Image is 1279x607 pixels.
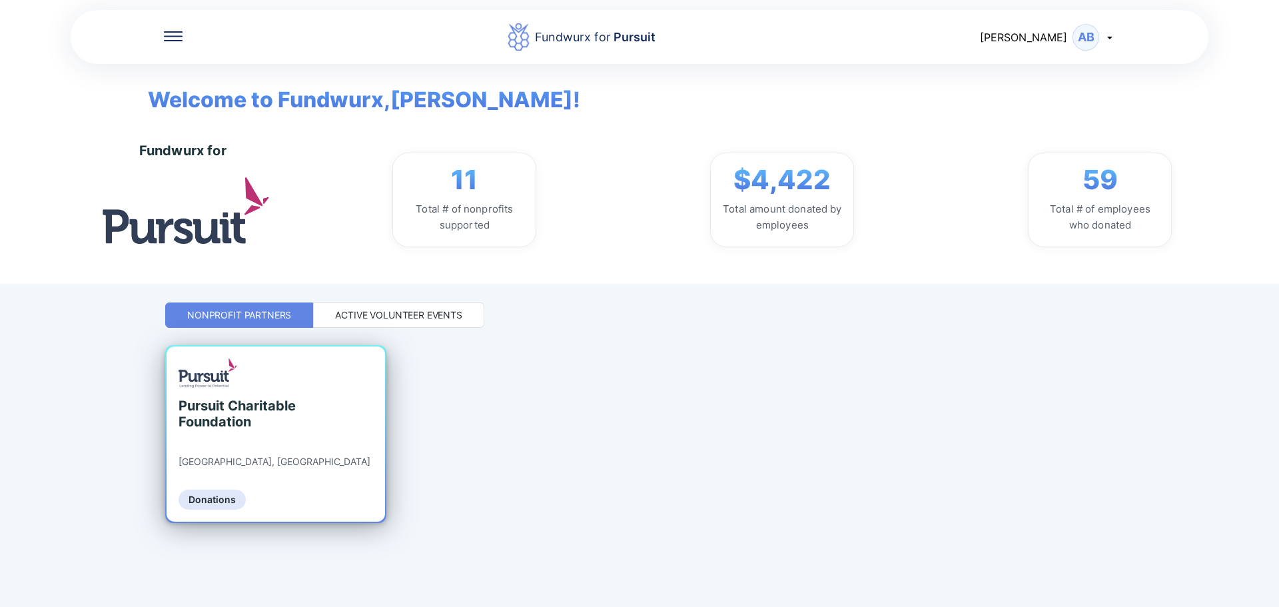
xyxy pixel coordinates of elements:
div: Active Volunteer Events [335,308,462,322]
span: 11 [451,164,478,196]
div: Pursuit Charitable Foundation [179,398,300,430]
span: $4,422 [733,164,831,196]
div: Fundwurx for [139,143,226,159]
div: Total amount donated by employees [721,201,843,233]
div: Total # of employees who donated [1039,201,1160,233]
span: 59 [1082,164,1118,196]
div: Total # of nonprofits supported [404,201,525,233]
div: [GEOGRAPHIC_DATA], [GEOGRAPHIC_DATA] [179,456,370,468]
div: Nonprofit Partners [187,308,291,322]
span: Pursuit [611,30,655,44]
div: Donations [179,490,246,510]
span: [PERSON_NAME] [980,31,1067,44]
span: Welcome to Fundwurx, [PERSON_NAME] ! [128,64,580,116]
img: logo.jpg [103,177,269,243]
div: AB [1072,24,1099,51]
div: Fundwurx for [535,28,655,47]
